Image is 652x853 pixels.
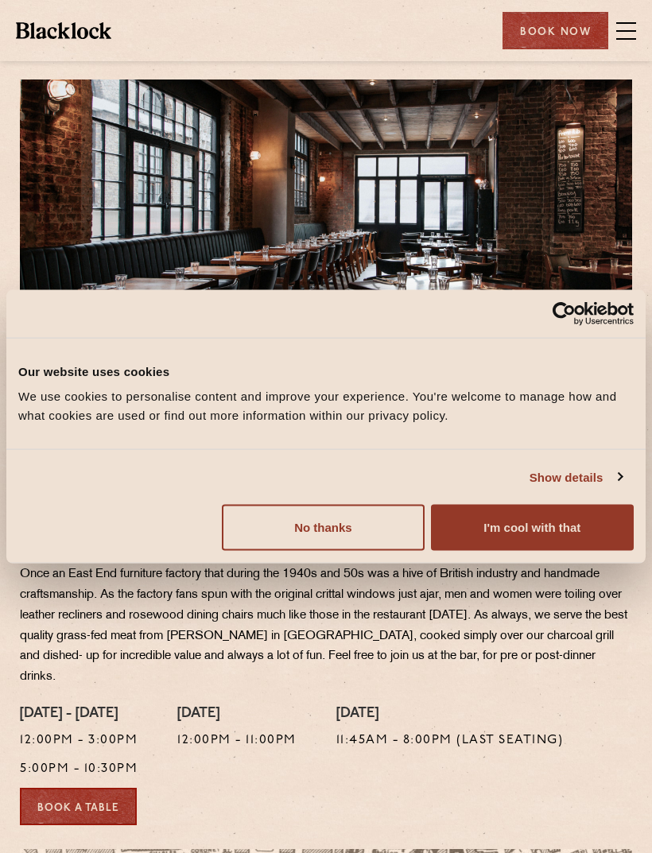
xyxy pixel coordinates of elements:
[336,706,564,723] h4: [DATE]
[177,706,297,723] h4: [DATE]
[20,759,138,780] p: 5:00pm - 10:30pm
[20,706,138,723] h4: [DATE] - [DATE]
[16,22,111,38] img: BL_Textured_Logo-footer-cropped.svg
[18,387,634,425] div: We use cookies to personalise content and improve your experience. You're welcome to manage how a...
[336,731,564,751] p: 11:45am - 8:00pm (Last seating)
[20,731,138,751] p: 12:00pm - 3:00pm
[503,12,608,49] div: Book Now
[177,731,297,751] p: 12:00pm - 11:00pm
[530,467,622,487] a: Show details
[495,301,634,325] a: Usercentrics Cookiebot - opens in a new window
[20,788,137,825] a: Book a Table
[431,505,634,551] button: I'm cool with that
[20,564,632,688] p: Once an East End furniture factory that during the 1940s and 50s was a hive of British industry a...
[18,362,634,381] div: Our website uses cookies
[222,505,425,551] button: No thanks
